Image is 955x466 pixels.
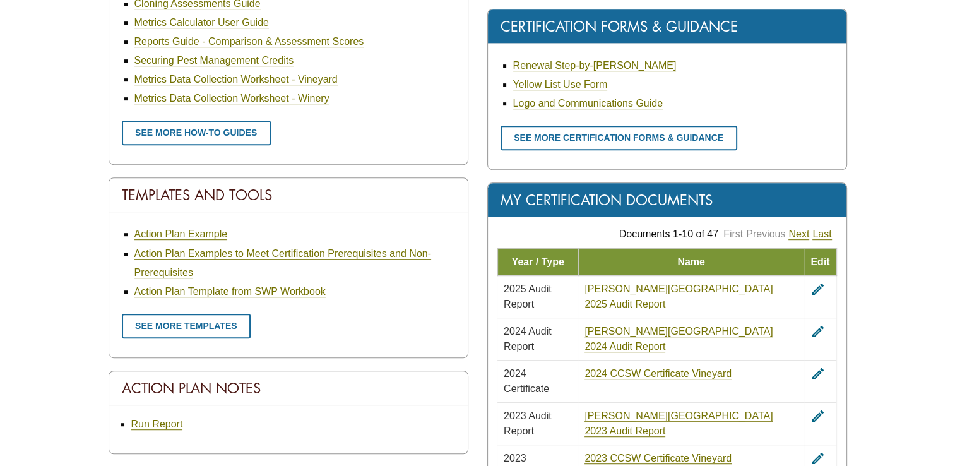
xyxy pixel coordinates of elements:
a: Reports Guide - Comparison & Assessment Scores [134,36,364,47]
div: Certification Forms & Guidance [488,9,846,44]
a: 2024 CCSW Certificate Vineyard [584,368,732,379]
i: edit [810,324,826,339]
a: [PERSON_NAME][GEOGRAPHIC_DATA] 2023 Audit Report [584,410,773,437]
td: Edit [804,248,836,275]
a: edit [810,326,826,337]
a: Previous [746,229,785,239]
a: See more templates [122,314,251,338]
a: First [723,229,743,239]
a: edit [810,410,826,421]
a: Last [812,229,831,240]
a: Metrics Data Collection Worksheet - Vineyard [134,74,338,85]
span: 2024 Certificate [504,368,549,394]
a: Next [788,229,809,240]
a: Metrics Calculator User Guide [134,17,269,28]
a: edit [810,453,826,463]
a: Logo and Communications Guide [513,98,663,109]
a: Action Plan Template from SWP Workbook [134,286,326,297]
a: See more how-to guides [122,121,271,145]
a: [PERSON_NAME][GEOGRAPHIC_DATA] 2025 Audit Report [584,284,773,310]
span: 2023 Audit Report [504,410,552,436]
span: 2024 Audit Report [504,326,552,352]
div: Templates And Tools [109,178,468,212]
a: edit [810,368,826,379]
a: Securing Pest Management Credits [134,55,294,66]
td: Year / Type [497,248,578,275]
a: [PERSON_NAME][GEOGRAPHIC_DATA] 2024 Audit Report [584,326,773,352]
div: My Certification Documents [488,183,846,217]
a: See more certification forms & guidance [501,126,737,150]
span: 2025 Audit Report [504,284,552,309]
a: Action Plan Example [134,229,228,240]
i: edit [810,409,826,424]
a: edit [810,284,826,294]
a: 2023 CCSW Certificate Vineyard [584,453,732,464]
i: edit [810,366,826,381]
i: edit [810,282,826,297]
div: Action Plan Notes [109,371,468,405]
a: Metrics Data Collection Worksheet - Winery [134,93,329,104]
i: edit [810,451,826,466]
a: Run Report [131,419,183,430]
span: Documents 1-10 of 47 [619,229,718,239]
a: Action Plan Examples to Meet Certification Prerequisites and Non-Prerequisites [134,248,431,278]
td: Name [578,248,804,275]
a: Yellow List Use Form [513,79,608,90]
a: Renewal Step-by-[PERSON_NAME] [513,60,677,71]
